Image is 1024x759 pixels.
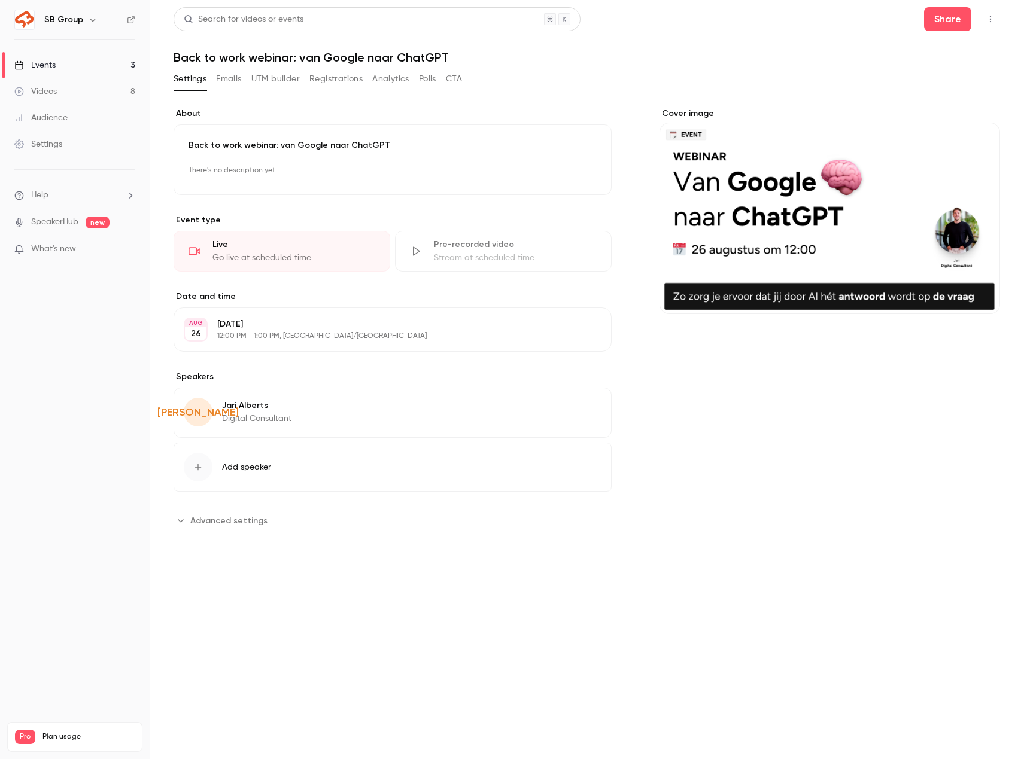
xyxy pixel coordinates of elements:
p: 12:00 PM - 1:00 PM, [GEOGRAPHIC_DATA]/[GEOGRAPHIC_DATA] [217,331,548,341]
label: Date and time [174,291,612,303]
label: Cover image [660,108,1000,120]
li: help-dropdown-opener [14,189,135,202]
div: Stream at scheduled time [434,252,597,264]
h6: SB Group [44,14,83,26]
section: Cover image [660,108,1000,314]
div: Events [14,59,56,71]
p: 26 [191,328,201,340]
span: Plan usage [42,732,135,742]
button: UTM builder [251,69,300,89]
button: Add speaker [174,443,612,492]
span: new [86,217,110,228]
div: Settings [14,138,62,150]
span: What's new [31,243,76,255]
button: Analytics [372,69,409,89]
img: SB Group [15,10,34,29]
button: Share [924,7,971,31]
a: SpeakerHub [31,216,78,228]
button: Registrations [309,69,363,89]
button: Advanced settings [174,511,275,530]
div: LiveGo live at scheduled time [174,231,390,272]
button: CTA [446,69,462,89]
p: [DATE] [217,318,548,330]
span: [PERSON_NAME] [157,404,239,420]
div: Pre-recorded videoStream at scheduled time [395,231,612,272]
iframe: Noticeable Trigger [121,244,135,255]
button: Emails [216,69,241,89]
div: Audience [14,112,68,124]
p: Digital Consultant [222,413,291,425]
div: Search for videos or events [184,13,303,26]
div: Videos [14,86,57,97]
div: Go live at scheduled time [212,252,375,264]
span: Help [31,189,48,202]
h1: Back to work webinar: van Google naar ChatGPT [174,50,1000,65]
p: There's no description yet [189,161,597,180]
span: Pro [15,730,35,744]
span: Add speaker [222,461,271,473]
div: Live [212,239,375,251]
section: Advanced settings [174,511,612,530]
p: Event type [174,214,612,226]
label: Speakers [174,371,612,383]
p: Back to work webinar: van Google naar ChatGPT [189,139,597,151]
div: Pre-recorded video [434,239,597,251]
button: Settings [174,69,206,89]
label: About [174,108,612,120]
div: [PERSON_NAME]Jari AlbertsDigital Consultant [174,388,612,438]
p: Jari Alberts [222,400,291,411]
span: Advanced settings [190,514,268,527]
button: Polls [419,69,436,89]
div: AUG [185,319,206,327]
